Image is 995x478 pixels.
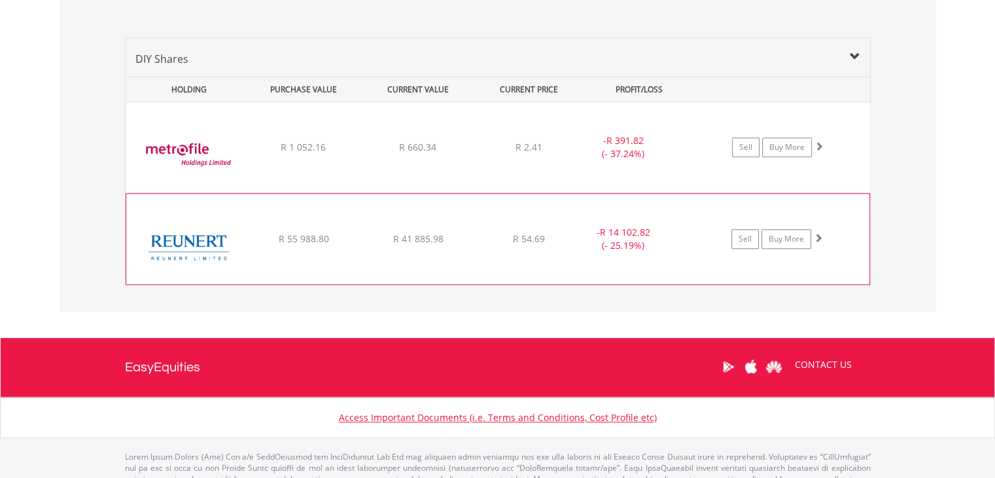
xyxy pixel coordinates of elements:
a: Buy More [762,138,812,157]
span: R 14 102.82 [599,226,650,238]
span: R 2.41 [515,141,542,153]
a: Sell [731,229,759,249]
div: PROFIT/LOSS [584,77,695,101]
a: Apple [740,346,763,387]
img: EQU.ZA.RLO.png [133,210,245,281]
div: CURRENT VALUE [362,77,474,101]
span: R 41 885.98 [393,232,443,245]
a: Google Play [717,346,740,387]
div: HOLDING [126,77,245,101]
a: Huawei [763,346,786,387]
a: Sell [732,138,759,157]
span: R 391.82 [606,134,644,147]
img: EQU.ZA.MFL.png [132,119,245,189]
a: EasyEquities [125,338,200,397]
div: PURCHASE VALUE [248,77,360,101]
span: R 1 052.16 [281,141,326,153]
div: CURRENT PRICE [476,77,580,101]
span: R 54.69 [513,232,545,245]
a: CONTACT US [786,346,861,383]
div: - (- 37.24%) [574,134,673,160]
span: R 55 988.80 [278,232,328,245]
div: - (- 25.19%) [574,226,672,252]
span: R 660.34 [399,141,436,153]
a: Access Important Documents (i.e. Terms and Conditions, Cost Profile etc) [339,411,657,424]
a: Buy More [761,229,811,249]
span: DIY Shares [135,52,188,66]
